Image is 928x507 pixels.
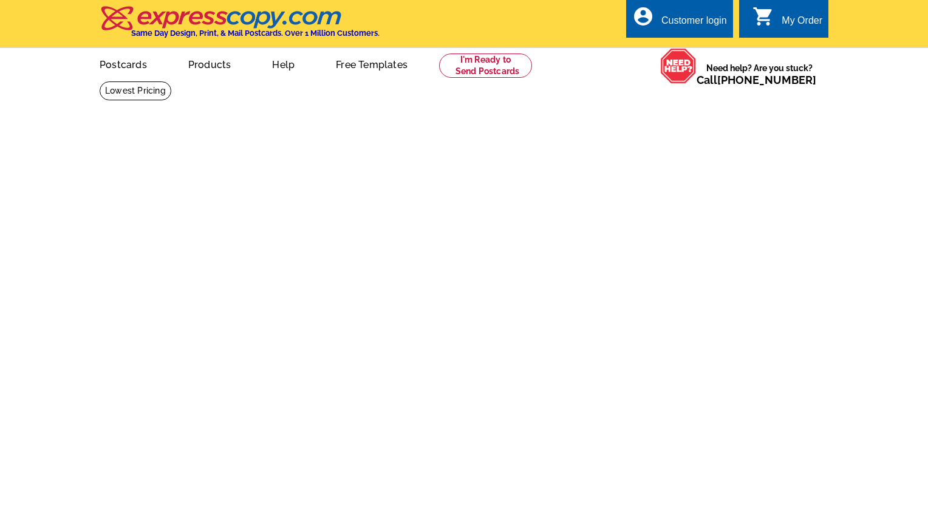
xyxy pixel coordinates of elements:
h4: Same Day Design, Print, & Mail Postcards. Over 1 Million Customers. [131,29,380,38]
a: Free Templates [316,49,427,78]
span: Call [697,74,816,86]
i: account_circle [632,5,654,27]
a: Products [169,49,251,78]
span: Need help? Are you stuck? [697,62,822,86]
a: [PHONE_NUMBER] [717,74,816,86]
i: shopping_cart [752,5,774,27]
a: Help [253,49,314,78]
img: help [660,48,697,84]
a: Postcards [80,49,166,78]
a: account_circle Customer login [632,13,727,29]
div: Customer login [661,15,727,32]
a: Same Day Design, Print, & Mail Postcards. Over 1 Million Customers. [100,15,380,38]
a: shopping_cart My Order [752,13,822,29]
div: My Order [782,15,822,32]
